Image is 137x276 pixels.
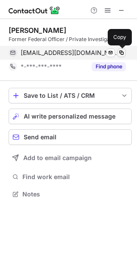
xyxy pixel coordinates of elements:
div: Former Federal Officer / Private Investigator [9,35,132,43]
button: Reveal Button [92,62,126,71]
span: Find work email [22,173,128,181]
div: Save to List / ATS / CRM [24,92,117,99]
span: AI write personalized message [24,113,115,120]
span: Add to email campaign [23,154,92,161]
span: Notes [22,190,128,198]
button: Find work email [9,171,132,183]
button: Send email [9,129,132,145]
button: save-profile-one-click [9,88,132,103]
span: Send email [24,134,56,141]
span: [EMAIL_ADDRESS][DOMAIN_NAME] [21,49,119,57]
div: [PERSON_NAME] [9,26,66,35]
button: AI write personalized message [9,109,132,124]
img: ContactOut v5.3.10 [9,5,60,16]
button: Notes [9,188,132,200]
button: Add to email campaign [9,150,132,166]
